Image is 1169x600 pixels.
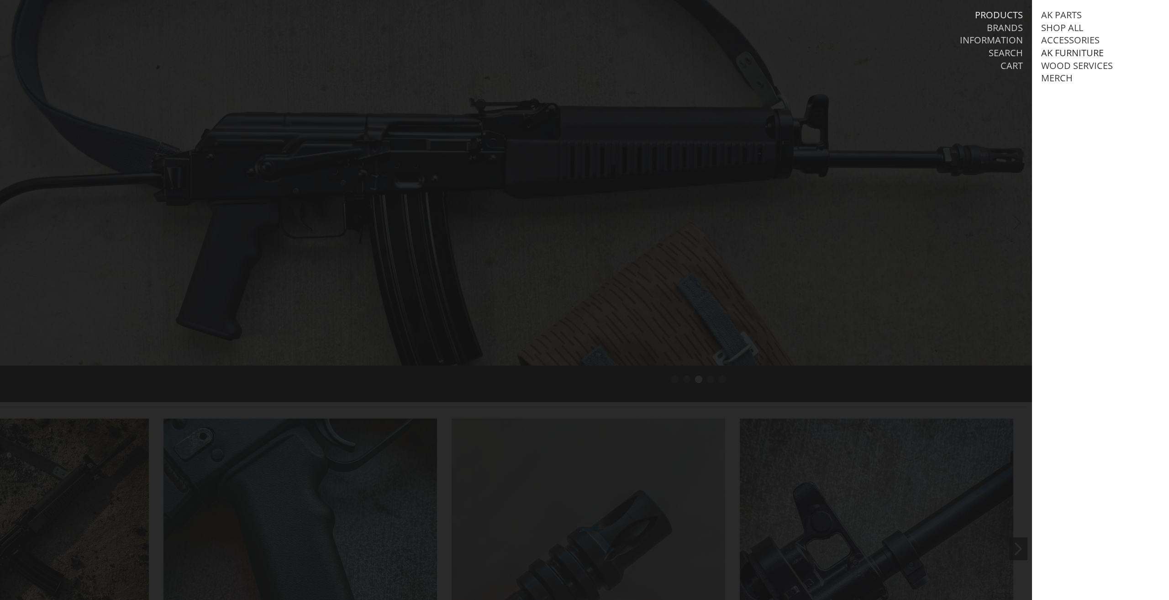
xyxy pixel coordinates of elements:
a: Cart [1000,60,1023,72]
a: Wood Services [1041,60,1113,72]
a: Accessories [1041,34,1100,46]
a: Brands [987,22,1023,34]
a: Merch [1041,72,1073,84]
a: AK Furniture [1041,47,1104,59]
a: AK Parts [1041,9,1082,21]
a: Search [989,47,1023,59]
a: Shop All [1041,22,1083,34]
a: Information [960,34,1023,46]
a: Products [975,9,1023,21]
